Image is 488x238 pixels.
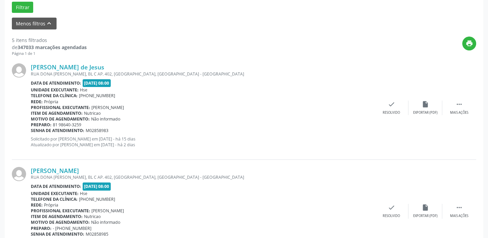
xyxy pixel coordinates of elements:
span: [PERSON_NAME] [91,208,124,214]
div: 5 itens filtrados [12,37,87,44]
i:  [455,204,463,211]
b: Telefone da clínica: [31,93,78,99]
div: RUA DONA [PERSON_NAME], BL C AP. 402, [GEOGRAPHIC_DATA], [GEOGRAPHIC_DATA] - [GEOGRAPHIC_DATA] [31,174,375,180]
span: [PERSON_NAME] [91,105,124,110]
span: Hse [80,191,87,196]
strong: 347033 marcações agendadas [18,44,87,50]
span: 81 98640-3259 [53,122,81,128]
b: Profissional executante: [31,208,90,214]
span: M02858985 [86,231,108,237]
i: insert_drive_file [422,101,429,108]
p: Solicitado por [PERSON_NAME] em [DATE] - há 15 dias Atualizado por [PERSON_NAME] em [DATE] - há 2... [31,136,375,148]
span: Nutricao [84,110,101,116]
i: print [466,40,473,47]
span: Própria [44,202,58,208]
a: [PERSON_NAME] de Jesus [31,63,104,71]
b: Unidade executante: [31,87,79,93]
b: Motivo de agendamento: [31,219,90,225]
b: Senha de atendimento: [31,231,84,237]
i:  [455,101,463,108]
img: img [12,167,26,181]
i: keyboard_arrow_up [45,20,53,27]
b: Unidade executante: [31,191,79,196]
i: check [388,101,395,108]
b: Data de atendimento: [31,80,81,86]
div: Resolvido [383,214,400,218]
b: Profissional executante: [31,105,90,110]
span: Não informado [91,116,120,122]
div: Exportar (PDF) [413,214,438,218]
span: - [PHONE_NUMBER] [53,225,91,231]
span: [PHONE_NUMBER] [79,196,115,202]
span: Nutricao [84,214,101,219]
div: Mais ações [450,214,468,218]
b: Data de atendimento: [31,183,81,189]
div: Mais ações [450,110,468,115]
b: Rede: [31,99,43,105]
span: M02858983 [86,128,108,133]
b: Item de agendamento: [31,214,83,219]
span: Não informado [91,219,120,225]
button: print [462,37,476,50]
div: Página 1 de 1 [12,51,87,57]
b: Motivo de agendamento: [31,116,90,122]
span: Hse [80,87,87,93]
div: Exportar (PDF) [413,110,438,115]
b: Preparo: [31,122,51,128]
div: Resolvido [383,110,400,115]
a: [PERSON_NAME] [31,167,79,174]
div: RUA DONA [PERSON_NAME], BL C AP. 402, [GEOGRAPHIC_DATA], [GEOGRAPHIC_DATA] - [GEOGRAPHIC_DATA] [31,71,375,77]
b: Item de agendamento: [31,110,83,116]
span: [PHONE_NUMBER] [79,93,115,99]
button: Filtrar [12,2,33,13]
span: Própria [44,99,58,105]
i: insert_drive_file [422,204,429,211]
div: de [12,44,87,51]
b: Rede: [31,202,43,208]
b: Preparo: [31,225,51,231]
span: [DATE] 08:00 [83,79,111,87]
i: check [388,204,395,211]
b: Telefone da clínica: [31,196,78,202]
img: img [12,63,26,78]
b: Senha de atendimento: [31,128,84,133]
button: Menos filtroskeyboard_arrow_up [12,18,57,29]
span: [DATE] 08:00 [83,182,111,190]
